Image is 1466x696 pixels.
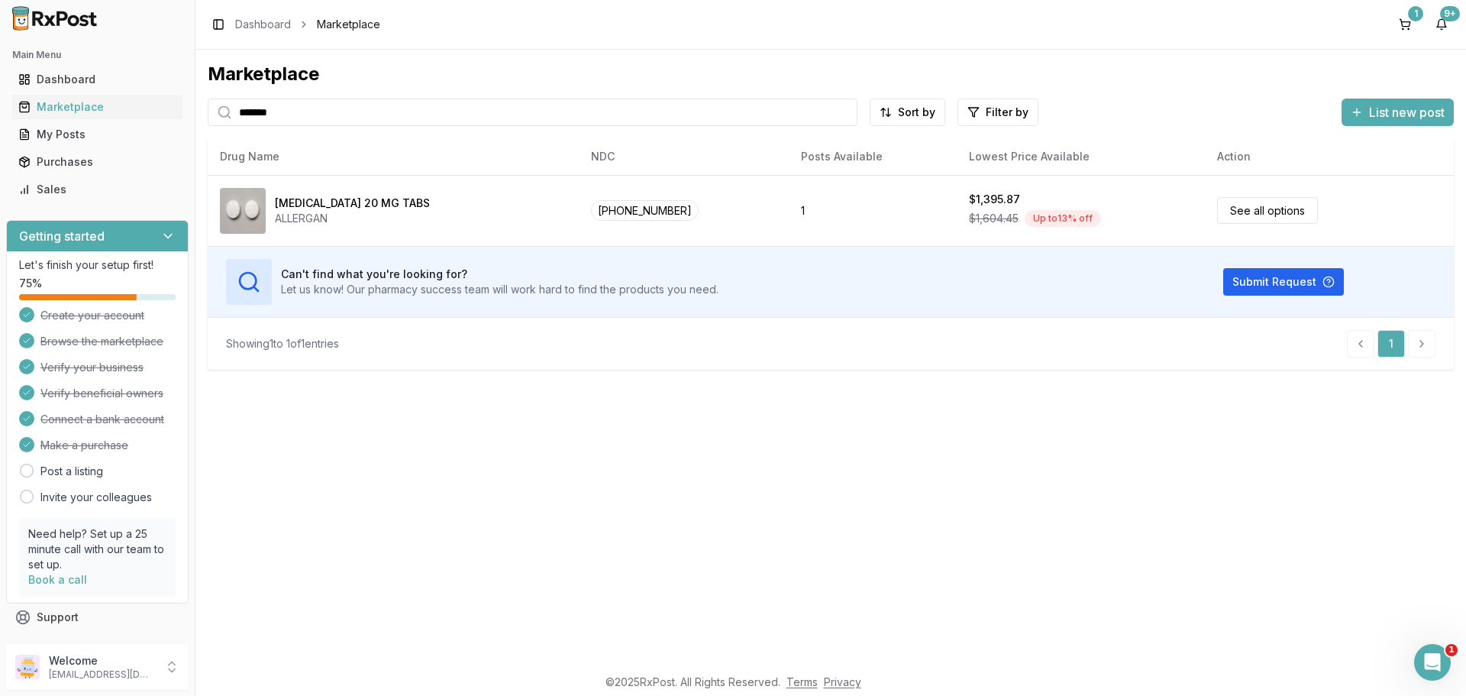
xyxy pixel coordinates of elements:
span: Marketplace [317,17,380,32]
button: Submit Request [1223,268,1344,296]
button: Sort by [870,99,945,126]
th: Action [1205,138,1454,175]
span: Create your account [40,308,144,323]
h2: Main Menu [12,49,182,61]
a: Dashboard [12,66,182,93]
div: 9+ [1440,6,1460,21]
h3: Can't find what you're looking for? [281,267,718,282]
span: Sort by [898,105,935,120]
button: My Posts [6,122,189,147]
span: List new post [1369,103,1445,121]
div: Dashboard [18,72,176,87]
span: Feedback [37,637,89,652]
span: Verify your business [40,360,144,375]
a: Terms [786,675,818,688]
button: Marketplace [6,95,189,119]
a: Post a listing [40,464,103,479]
p: Let's finish your setup first! [19,257,176,273]
nav: pagination [1347,330,1435,358]
a: Sales [12,176,182,203]
span: Connect a bank account [40,412,164,427]
th: NDC [579,138,788,175]
button: List new post [1342,99,1454,126]
span: $1,604.45 [969,211,1019,226]
th: Lowest Price Available [957,138,1205,175]
button: Dashboard [6,67,189,92]
div: $1,395.87 [969,192,1020,207]
a: List new post [1342,106,1454,121]
div: Up to 13 % off [1025,210,1101,227]
a: See all options [1217,197,1318,224]
div: 1 [1408,6,1423,21]
a: Marketplace [12,93,182,121]
span: Filter by [986,105,1028,120]
p: Let us know! Our pharmacy success team will work hard to find the products you need. [281,282,718,297]
button: 9+ [1429,12,1454,37]
button: 1 [1393,12,1417,37]
a: Privacy [824,675,861,688]
div: [MEDICAL_DATA] 20 MG TABS [275,196,430,211]
span: 1 [1445,644,1458,656]
p: [EMAIL_ADDRESS][DOMAIN_NAME] [49,668,155,681]
button: Filter by [957,99,1038,126]
div: Showing 1 to 1 of 1 entries [226,336,339,351]
th: Drug Name [208,138,579,175]
h3: Getting started [19,227,105,245]
a: Invite your colleagues [40,490,152,505]
div: Marketplace [18,99,176,115]
div: Sales [18,182,176,197]
img: User avatar [15,655,40,679]
a: My Posts [12,121,182,148]
span: Browse the marketplace [40,334,163,349]
button: Feedback [6,631,189,659]
button: Purchases [6,150,189,174]
nav: breadcrumb [235,17,380,32]
img: Lexapro 20 MG TABS [220,188,266,234]
div: ALLERGAN [275,211,430,226]
div: Purchases [18,154,176,170]
span: 75 % [19,276,42,291]
button: Support [6,604,189,631]
a: Book a call [28,573,87,586]
a: Purchases [12,148,182,176]
a: Dashboard [235,17,291,32]
button: Sales [6,177,189,202]
th: Posts Available [789,138,957,175]
div: Marketplace [208,62,1454,86]
iframe: Intercom live chat [1414,644,1451,681]
span: Verify beneficial owners [40,386,163,401]
span: [PHONE_NUMBER] [591,200,699,221]
div: My Posts [18,127,176,142]
td: 1 [789,175,957,246]
span: Make a purchase [40,438,128,453]
a: 1 [1377,330,1405,358]
img: RxPost Logo [6,6,104,31]
p: Need help? Set up a 25 minute call with our team to set up. [28,526,166,572]
p: Welcome [49,653,155,668]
